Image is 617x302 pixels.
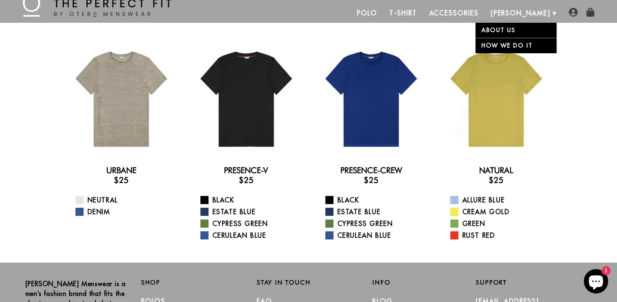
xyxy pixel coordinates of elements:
a: How We Do It [475,38,557,53]
a: T-Shirt [383,3,423,23]
h3: $25 [190,175,302,185]
a: Rust Red [450,230,552,240]
a: Cypress Green [325,219,427,228]
a: Presence-Crew [340,165,402,175]
h2: Support [476,279,591,286]
inbox-online-store-chat: Shopify online store chat [581,269,611,295]
a: Cerulean Blue [325,230,427,240]
a: Estate Blue [325,207,427,217]
img: user-account-icon.png [569,8,578,17]
a: Cream Gold [450,207,552,217]
a: Cerulean Blue [200,230,302,240]
a: Neutral [75,195,177,205]
a: Cypress Green [200,219,302,228]
h2: Stay in Touch [257,279,360,286]
h2: Shop [141,279,245,286]
a: Accessories [423,3,484,23]
a: Green [450,219,552,228]
a: Presence-V [224,165,268,175]
a: Black [325,195,427,205]
a: Black [200,195,302,205]
h3: $25 [440,175,552,185]
a: Allure Blue [450,195,552,205]
h3: $25 [315,175,427,185]
h2: Info [372,279,476,286]
h3: $25 [65,175,177,185]
a: [PERSON_NAME] [485,3,557,23]
img: shopping-bag-icon.png [586,8,595,17]
a: About Us [475,23,557,38]
a: Urbane [106,165,136,175]
a: Polo [351,3,383,23]
a: Denim [75,207,177,217]
a: Estate Blue [200,207,302,217]
a: Natural [479,165,513,175]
